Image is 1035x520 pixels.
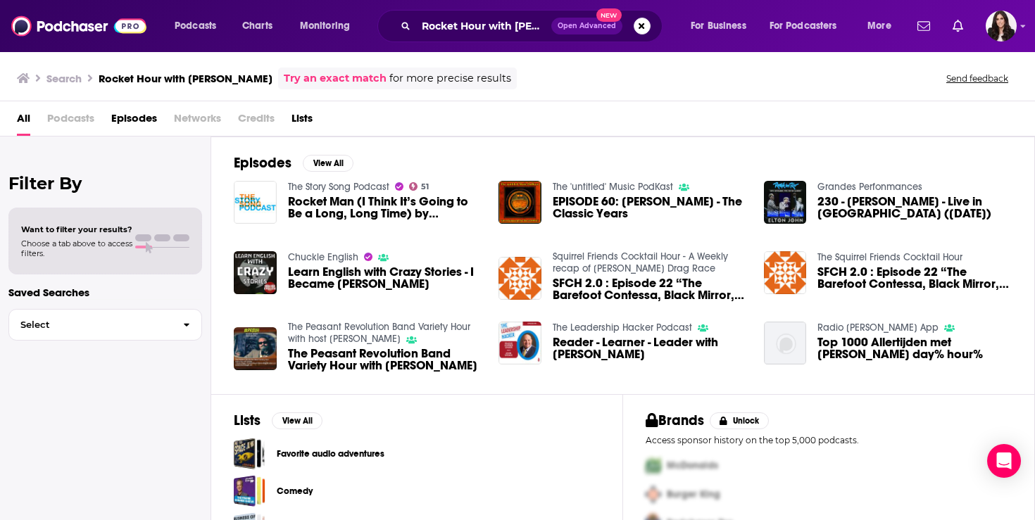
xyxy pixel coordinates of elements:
p: Saved Searches [8,286,202,299]
a: Grandes Perfonmances [817,181,922,193]
span: Rocket Man (I Think It’s Going to Be a Long, Long Time) by [PERSON_NAME] [288,196,482,220]
a: EPISODE 60: ELTON JOHN - The Classic Years [553,196,747,220]
a: Charts [233,15,281,37]
img: Second Pro Logo [640,480,667,509]
a: SFCH 2.0 : Episode 22 “The Barefoot Contessa, Black Mirror, and Rocket Man” [553,277,747,301]
span: Monitoring [300,16,350,36]
span: Credits [238,107,275,136]
span: 51 [421,184,429,190]
span: McDonalds [667,459,718,471]
h3: Search [46,72,82,85]
img: Rocket Man (I Think It’s Going to Be a Long, Long Time) by Elton John [234,181,277,224]
span: The Peasant Revolution Band Variety Hour with [PERSON_NAME] [288,348,482,372]
button: open menu [858,15,909,37]
span: Select [9,320,172,329]
span: Podcasts [47,107,94,136]
button: View All [303,155,353,172]
img: Top 1000 Allertijden met Willem Doreleijers day% hour% [764,322,807,364]
h2: Episodes [234,154,291,172]
a: Radio Veronica App [817,322,939,334]
img: Reader - Learner - Leader with John Spence [498,322,541,364]
img: SFCH 2.0 : Episode 22 “The Barefoot Contessa, Black Mirror, and Rocket Man” [764,251,807,294]
img: Podchaser - Follow, Share and Rate Podcasts [11,13,146,39]
a: Rocket Man (I Think It’s Going to Be a Long, Long Time) by Elton John [288,196,482,220]
button: Show profile menu [986,11,1017,42]
h3: Rocket Hour with [PERSON_NAME] [99,72,272,85]
a: Learn English with Crazy Stories - I Became Elton John [288,266,482,290]
span: Learn English with Crazy Stories - I Became [PERSON_NAME] [288,266,482,290]
a: Favorite audio adventures [277,446,384,462]
span: Open Advanced [558,23,616,30]
span: Choose a tab above to access filters. [21,239,132,258]
button: Send feedback [942,72,1012,84]
img: The Peasant Revolution Band Variety Hour with Jeff Dodge IV [234,327,277,370]
a: EpisodesView All [234,154,353,172]
p: Access sponsor history on the top 5,000 podcasts. [646,435,1012,445]
a: Comedy [234,475,265,507]
span: Podcasts [175,16,216,36]
span: For Podcasters [770,16,837,36]
span: More [867,16,891,36]
span: Top 1000 Allertijden met [PERSON_NAME] day% hour% [817,336,1012,360]
h2: Brands [646,412,704,429]
span: Episodes [111,107,157,136]
a: SFCH 2.0 : Episode 22 “The Barefoot Contessa, Black Mirror, and Rocket Man” [817,266,1012,290]
button: open menu [760,15,858,37]
button: Select [8,309,202,341]
a: The 'untitled' Music PodKast [553,181,673,193]
button: Unlock [710,412,770,429]
a: Show notifications dropdown [947,14,969,38]
a: 51 [409,182,429,191]
span: EPISODE 60: [PERSON_NAME] - The Classic Years [553,196,747,220]
a: All [17,107,30,136]
a: Comedy [277,483,313,499]
a: Reader - Learner - Leader with John Spence [553,336,747,360]
h2: Filter By [8,173,202,194]
a: The Story Song Podcast [288,181,389,193]
button: Open AdvancedNew [551,18,622,34]
a: Favorite audio adventures [234,438,265,469]
img: Learn English with Crazy Stories - I Became Elton John [234,251,277,294]
div: Open Intercom Messenger [987,444,1021,478]
span: Networks [174,107,221,136]
span: for more precise results [389,70,511,87]
span: Charts [242,16,272,36]
a: ListsView All [234,412,322,429]
button: open menu [165,15,234,37]
span: For Business [691,16,746,36]
a: 230 - Elton John - Live in Rio de Janeiro (November 25th, 1995) [817,196,1012,220]
img: EPISODE 60: ELTON JOHN - The Classic Years [498,181,541,224]
a: Squirrel Friends Cocktail Hour - A Weekly recap of RuPaul's Drag Race [553,251,728,274]
a: Try an exact match [284,70,387,87]
button: View All [272,412,322,429]
button: open menu [290,15,368,37]
h2: Lists [234,412,261,429]
span: 230 - [PERSON_NAME] - Live in [GEOGRAPHIC_DATA] ([DATE]) [817,196,1012,220]
a: Show notifications dropdown [912,14,936,38]
a: Lists [291,107,313,136]
img: SFCH 2.0 : Episode 22 “The Barefoot Contessa, Black Mirror, and Rocket Man” [498,257,541,300]
a: Chuckle English [288,251,358,263]
a: The Squirrel Friends Cocktail Hour [817,251,962,263]
span: Burger King [667,488,720,500]
div: Search podcasts, credits, & more... [391,10,676,42]
img: User Profile [986,11,1017,42]
span: Reader - Learner - Leader with [PERSON_NAME] [553,336,747,360]
input: Search podcasts, credits, & more... [416,15,551,37]
img: 230 - Elton John - Live in Rio de Janeiro (November 25th, 1995) [764,181,807,224]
